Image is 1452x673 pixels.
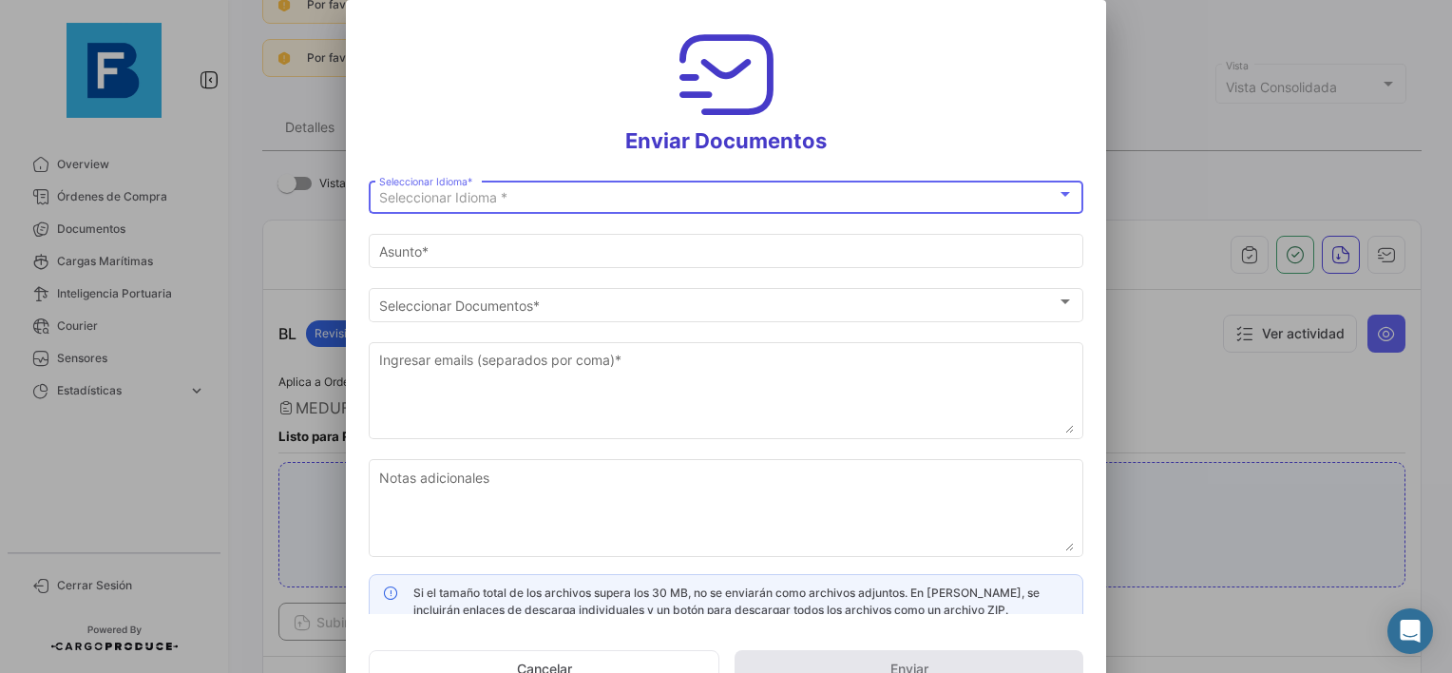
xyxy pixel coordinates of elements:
span: Si el tamaño total de los archivos supera los 30 MB, no se enviarán como archivos adjuntos. En [P... [413,586,1040,617]
div: Abrir Intercom Messenger [1387,608,1433,654]
span: Seleccionar Idioma * [379,189,507,205]
span: Seleccionar Documentos [379,298,1057,314]
h3: Enviar Documentos [369,23,1083,154]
